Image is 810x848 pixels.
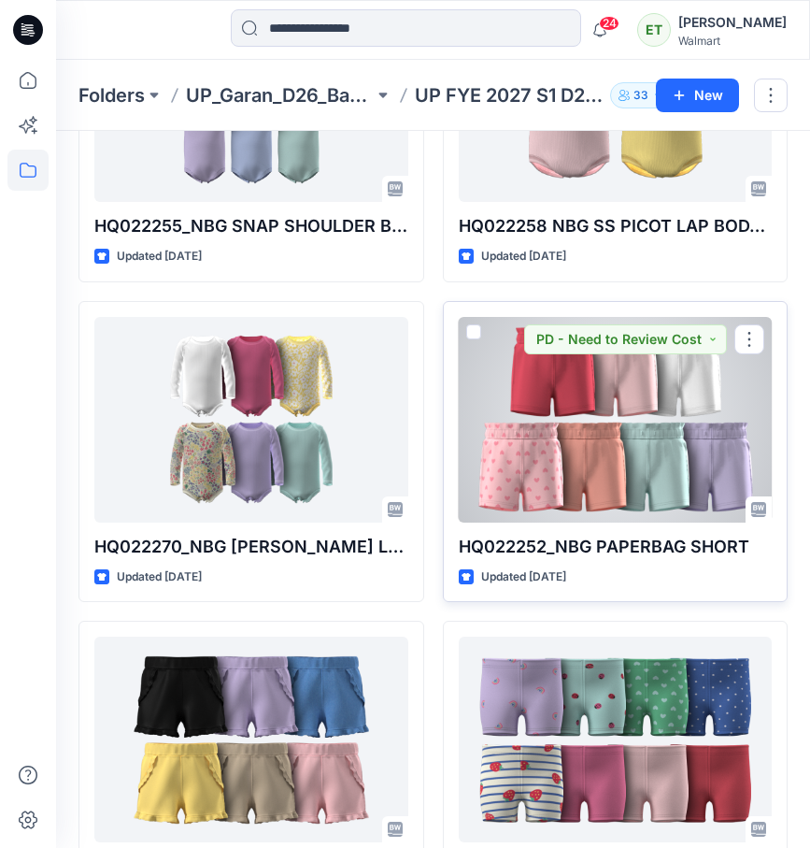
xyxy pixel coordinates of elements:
p: HQ022258 NBG SS PICOT LAP BODYSUIT [459,213,773,239]
p: HQ022255_NBG SNAP SHOULDER BODYSUIT [94,213,408,239]
p: UP FYE 2027 S1 D26 BG Table Garan [415,82,603,108]
div: Walmart [678,34,787,48]
a: UP_Garan_D26_Baby Girl_Wonder Nation [186,82,374,108]
a: Folders [78,82,145,108]
a: HQ022252_NBG PAPERBAG SHORT [459,317,773,523]
a: HQ022259_NBG BIKE SHORT [459,637,773,842]
p: 33 [633,85,648,106]
a: HQ022270_NBG LS PICOT LAP BODYSUIT [94,317,408,523]
p: Updated [DATE] [117,568,202,587]
p: Updated [DATE] [481,247,566,266]
p: Updated [DATE] [117,247,202,266]
p: HQ022252_NBG PAPERBAG SHORT [459,534,773,560]
span: 24 [599,16,619,31]
a: HQ022252 NBG TWILL SHORT [94,637,408,842]
button: 33 [610,82,672,108]
p: HQ022270_NBG [PERSON_NAME] LAP BODYSUIT [94,534,408,560]
div: [PERSON_NAME] [678,11,787,34]
div: ET [637,13,671,47]
p: Updated [DATE] [481,568,566,587]
button: New [656,79,739,112]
